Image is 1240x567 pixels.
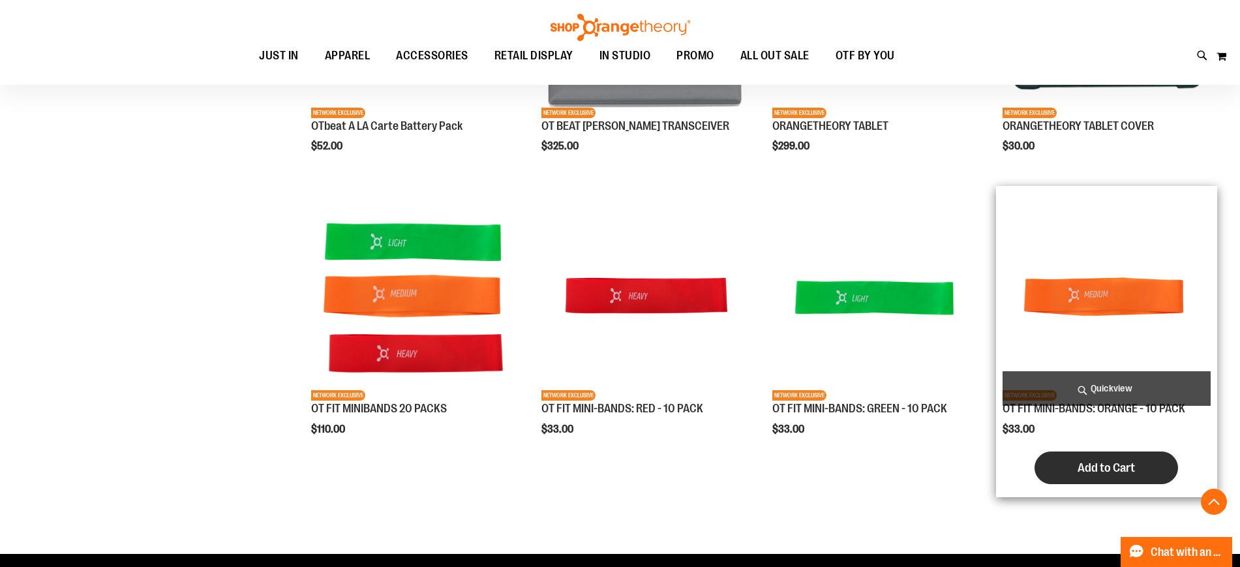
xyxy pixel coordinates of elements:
[325,41,370,70] span: APPAREL
[772,402,947,415] a: OT FIT MINI-BANDS: GREEN - 10 PACK
[535,186,756,468] div: product
[772,119,888,132] a: ORANGETHEORY TABLET
[1003,140,1036,152] span: $30.00
[305,186,526,468] div: product
[541,119,729,132] a: OT BEAT [PERSON_NAME] TRANSCEIVER
[1003,402,1185,415] a: OT FIT MINI-BANDS: ORANGE - 10 PACK
[311,140,344,152] span: $52.00
[1003,119,1154,132] a: ORANGETHEORY TABLET COVER
[549,14,692,41] img: Shop Orangetheory
[311,108,365,118] span: NETWORK EXCLUSIVE
[541,140,581,152] span: $325.00
[772,192,980,401] img: Product image for OT FIT MINI-BANDS: GREEN - 10 PACK
[772,192,980,403] a: Product image for OT FIT MINI-BANDS: GREEN - 10 PACKNETWORK EXCLUSIVE
[541,192,749,403] a: Product image for OT FIT MINI-BANDS: RED - 10 PACKNETWORK EXCLUSIVE
[996,186,1217,497] div: product
[541,390,596,401] span: NETWORK EXCLUSIVE
[1121,537,1233,567] button: Chat with an Expert
[1003,192,1211,401] img: Product image for OT FIT MINI-BANDS: ORANGE - 10 PACK
[1151,546,1224,559] span: Chat with an Expert
[311,192,519,401] img: Product image for OT FIT MINIBANDS 20 PACKS
[396,41,468,70] span: ACCESSORIES
[1035,452,1178,484] button: Add to Cart
[494,41,573,70] span: RETAIL DISPLAY
[311,390,365,401] span: NETWORK EXCLUSIVE
[1003,371,1211,406] a: Quickview
[772,390,826,401] span: NETWORK EXCLUSIVE
[1078,461,1135,475] span: Add to Cart
[311,402,447,415] a: OT FIT MINIBANDS 20 PACKS
[1003,423,1036,435] span: $33.00
[541,423,575,435] span: $33.00
[1003,108,1057,118] span: NETWORK EXCLUSIVE
[259,41,299,70] span: JUST IN
[740,41,809,70] span: ALL OUT SALE
[311,423,347,435] span: $110.00
[541,402,703,415] a: OT FIT MINI-BANDS: RED - 10 PACK
[311,119,462,132] a: OTbeat A LA Carte Battery Pack
[1201,489,1227,515] button: Back To Top
[766,186,987,468] div: product
[541,192,749,401] img: Product image for OT FIT MINI-BANDS: RED - 10 PACK
[772,423,806,435] span: $33.00
[836,41,895,70] span: OTF BY YOU
[599,41,651,70] span: IN STUDIO
[541,108,596,118] span: NETWORK EXCLUSIVE
[676,41,714,70] span: PROMO
[772,140,811,152] span: $299.00
[311,192,519,403] a: Product image for OT FIT MINIBANDS 20 PACKSNETWORK EXCLUSIVE
[772,108,826,118] span: NETWORK EXCLUSIVE
[1003,192,1211,403] a: Product image for OT FIT MINI-BANDS: ORANGE - 10 PACKNETWORK EXCLUSIVE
